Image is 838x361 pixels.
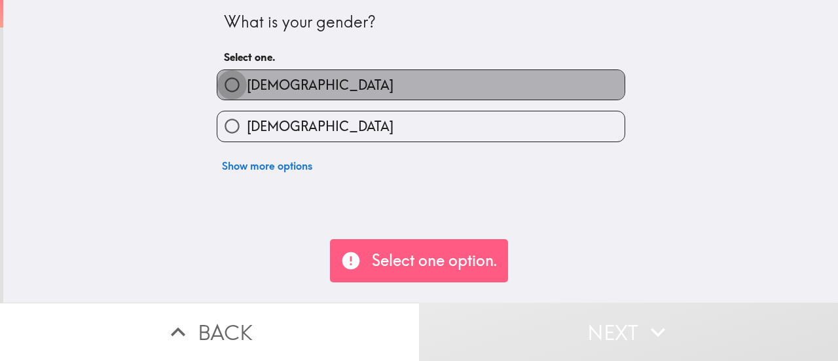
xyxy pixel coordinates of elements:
h6: Select one. [224,50,618,64]
button: Show more options [217,153,318,179]
button: [DEMOGRAPHIC_DATA] [217,111,625,141]
span: [DEMOGRAPHIC_DATA] [247,117,393,136]
button: [DEMOGRAPHIC_DATA] [217,70,625,100]
button: Next [419,303,838,361]
div: What is your gender? [224,11,618,33]
span: [DEMOGRAPHIC_DATA] [247,76,393,94]
p: Select one option. [372,250,498,272]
